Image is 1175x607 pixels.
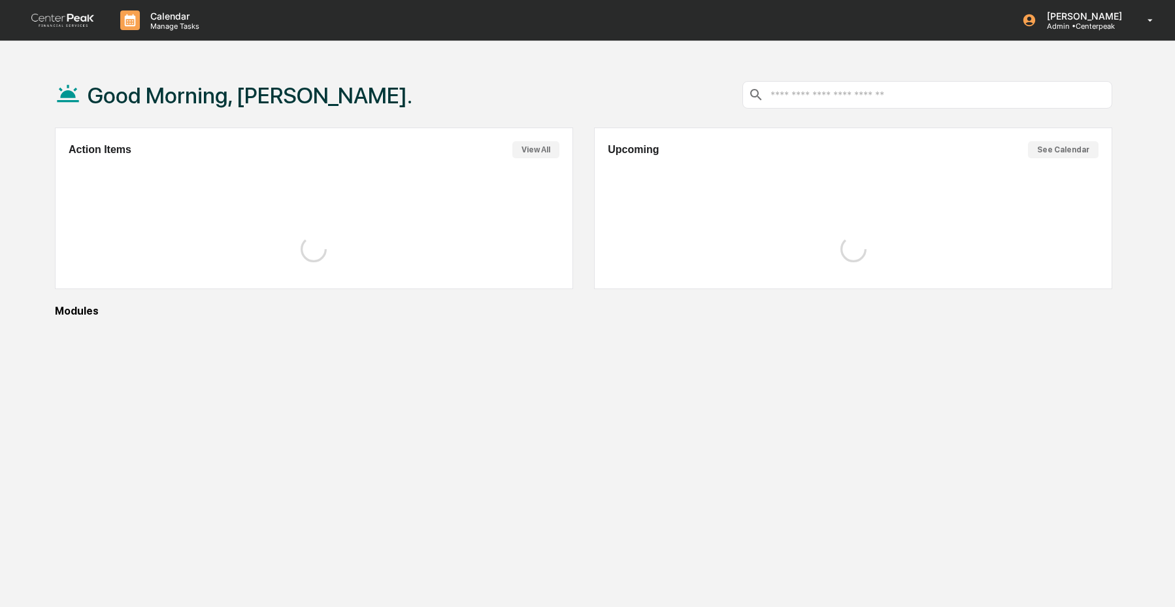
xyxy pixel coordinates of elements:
img: logo [31,14,94,27]
h1: Good Morning, [PERSON_NAME]. [88,82,412,109]
button: View All [512,141,559,158]
h2: Upcoming [608,144,659,156]
p: Calendar [140,10,206,22]
h2: Action Items [69,144,131,156]
div: Modules [55,305,1112,317]
p: Manage Tasks [140,22,206,31]
button: See Calendar [1028,141,1099,158]
p: Admin • Centerpeak [1036,22,1129,31]
p: [PERSON_NAME] [1036,10,1129,22]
